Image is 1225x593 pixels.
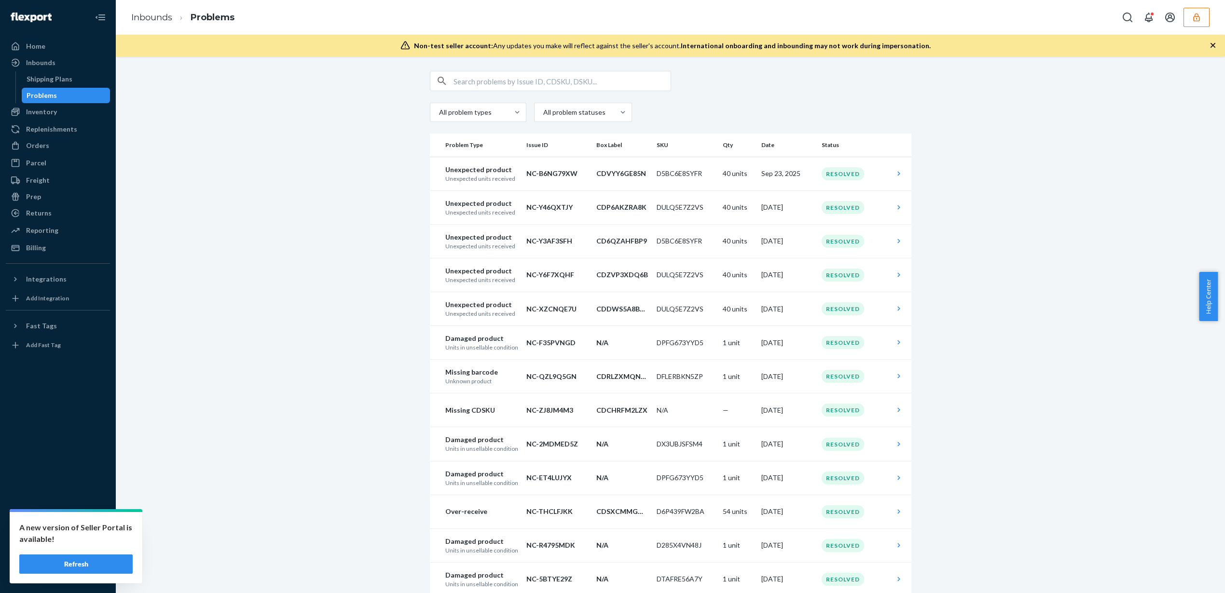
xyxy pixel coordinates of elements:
[26,124,77,134] div: Replenishments
[526,270,589,280] p: NC-Y6F7XQHF
[757,157,818,190] td: Sep 23, 2025
[26,274,67,284] div: Integrations
[757,326,818,360] td: [DATE]
[445,377,519,385] p: Unknown product
[19,522,133,545] p: A new version of Seller Portal is available!
[596,169,649,178] p: CDVYY6GE85N
[438,108,439,117] input: All problem types
[719,224,757,258] td: 40 units
[445,199,519,208] p: Unexpected product
[445,580,519,588] p: Units in unsellable condition
[526,439,589,449] p: NC-2MDMED5Z
[542,108,543,117] input: All problem statuses
[414,41,931,51] div: Any updates you make will reflect against the seller's account.
[653,360,718,393] td: DFLERBKN5ZP
[596,270,649,280] p: CDZVP3XDQ6B
[822,472,864,485] div: Resolved
[653,393,718,427] td: N/A
[445,232,519,242] p: Unexpected product
[757,495,818,528] td: [DATE]
[26,208,52,218] div: Returns
[526,473,589,483] p: NC-ET4LUJYX
[26,294,69,302] div: Add Integration
[414,41,493,50] span: Non-test seller account:
[1118,8,1137,27] button: Open Search Box
[757,393,818,427] td: [DATE]
[681,41,931,50] span: International onboarding and inbounding may not work during impersonation.
[757,360,818,393] td: [DATE]
[445,367,519,377] p: Missing barcode
[6,291,110,306] a: Add Integration
[6,155,110,171] a: Parcel
[822,235,864,248] div: Resolved
[526,372,589,381] p: NC-QZL9Q5GN
[653,224,718,258] td: D5BC6E8SYFR
[445,435,519,445] p: Damaged product
[653,190,718,224] td: DULQ5E7Z2VS
[822,573,864,586] div: Resolved
[445,546,519,554] p: Units in unsellable condition
[6,240,110,256] a: Billing
[1160,8,1180,27] button: Open account menu
[6,566,110,581] button: Give Feedback
[719,461,757,495] td: 1 unit
[596,540,649,550] p: N/A
[445,242,519,250] p: Unexpected units received
[822,269,864,282] div: Resolved
[445,334,519,343] p: Damaged product
[11,13,52,22] img: Flexport logo
[445,165,519,175] p: Unexpected product
[719,326,757,360] td: 1 unit
[822,167,864,180] div: Resolved
[822,539,864,552] div: Resolved
[6,337,110,353] a: Add Fast Tag
[719,292,757,326] td: 40 units
[6,318,110,334] button: Fast Tags
[6,138,110,153] a: Orders
[757,528,818,562] td: [DATE]
[653,134,718,157] th: SKU
[526,236,589,246] p: NC-Y3AF3SFH
[26,321,57,331] div: Fast Tags
[653,292,718,326] td: DULQ5E7Z2VS
[526,169,589,178] p: NC-B6NG79XW
[26,141,49,150] div: Orders
[596,405,649,415] p: CDCHRFM2LZX
[596,304,649,314] p: CDDWS5A8BVH
[191,12,234,23] a: Problems
[26,243,46,253] div: Billing
[596,507,649,516] p: CDSXCMMGWM9
[719,528,757,562] td: 1 unit
[596,439,649,449] p: N/A
[6,550,110,565] a: Help Center
[822,505,864,518] div: Resolved
[445,469,519,479] p: Damaged product
[719,495,757,528] td: 54 units
[757,224,818,258] td: [DATE]
[653,258,718,292] td: DULQ5E7Z2VS
[22,71,110,87] a: Shipping Plans
[526,574,589,584] p: NC-5BTYE29Z
[822,302,864,315] div: Resolved
[822,370,864,383] div: Resolved
[592,134,653,157] th: Box Label
[445,208,519,216] p: Unexpected units received
[653,461,718,495] td: DPFG673YYD5
[26,192,41,202] div: Prep
[26,158,46,168] div: Parcel
[523,134,592,157] th: Issue ID
[6,517,110,532] a: Settings
[719,427,757,461] td: 1 unit
[26,107,57,117] div: Inventory
[131,12,172,23] a: Inbounds
[822,201,864,214] div: Resolved
[6,121,110,137] a: Replenishments
[6,205,110,221] a: Returns
[757,134,818,157] th: Date
[445,537,519,546] p: Damaged product
[6,173,110,188] a: Freight
[6,55,110,70] a: Inbounds
[723,406,729,414] span: —
[757,258,818,292] td: [DATE]
[719,134,757,157] th: Qty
